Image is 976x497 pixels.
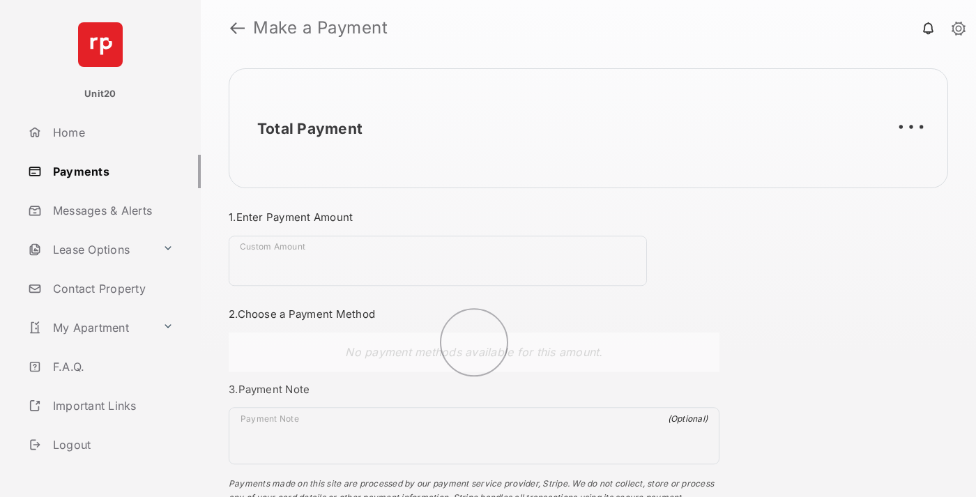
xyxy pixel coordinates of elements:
[22,350,201,383] a: F.A.Q.
[22,116,201,149] a: Home
[257,120,363,137] h2: Total Payment
[22,155,201,188] a: Payments
[22,389,179,422] a: Important Links
[229,307,719,321] h3: 2. Choose a Payment Method
[22,233,157,266] a: Lease Options
[253,20,388,36] strong: Make a Payment
[22,428,201,461] a: Logout
[22,194,201,227] a: Messages & Alerts
[84,87,116,101] p: Unit20
[22,311,157,344] a: My Apartment
[229,211,719,224] h3: 1. Enter Payment Amount
[229,383,719,396] h3: 3. Payment Note
[22,272,201,305] a: Contact Property
[78,22,123,67] img: svg+xml;base64,PHN2ZyB4bWxucz0iaHR0cDovL3d3dy53My5vcmcvMjAwMC9zdmciIHdpZHRoPSI2NCIgaGVpZ2h0PSI2NC...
